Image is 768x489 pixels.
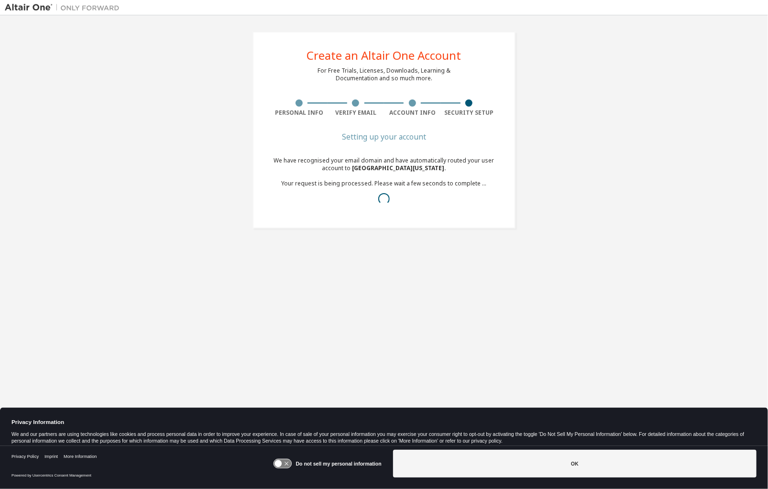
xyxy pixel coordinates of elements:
[271,109,328,117] div: Personal Info
[271,134,497,140] div: Setting up your account
[5,3,124,12] img: Altair One
[271,157,497,210] div: We have recognised your email domain and have automatically routed your user account to Your requ...
[384,109,441,117] div: Account Info
[328,109,384,117] div: Verify Email
[441,109,498,117] div: Security Setup
[352,164,446,172] span: [GEOGRAPHIC_DATA][US_STATE] .
[318,67,450,82] div: For Free Trials, Licenses, Downloads, Learning & Documentation and so much more.
[307,50,461,61] div: Create an Altair One Account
